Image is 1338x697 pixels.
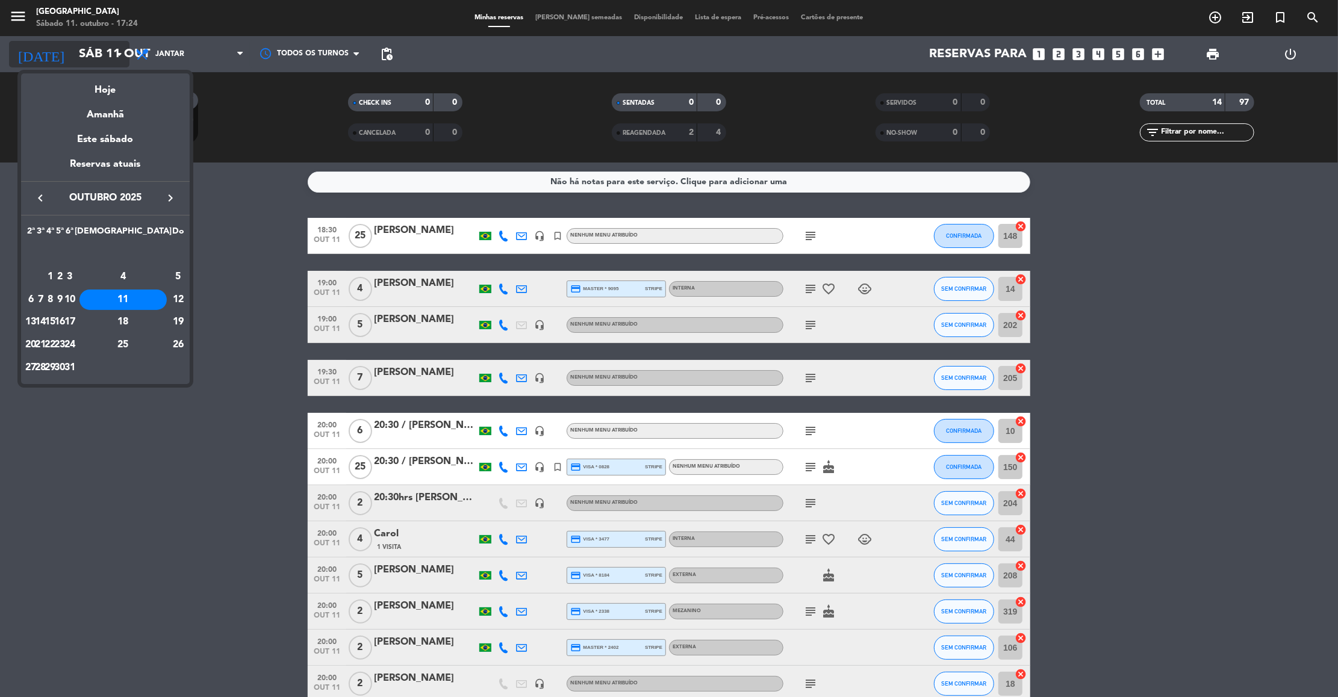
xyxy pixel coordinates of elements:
td: 17 de outubro de 2025 [65,311,75,333]
th: Quarta-feira [45,225,55,243]
td: 9 de outubro de 2025 [55,288,64,311]
td: 13 de outubro de 2025 [26,311,36,333]
div: 18 [79,312,167,332]
div: 21 [36,335,45,355]
div: 19 [172,312,184,332]
div: Este sábado [21,123,190,156]
div: Reservas atuais [21,156,190,181]
td: 30 de outubro de 2025 [55,356,64,379]
td: 7 de outubro de 2025 [36,288,45,311]
div: 28 [36,358,45,378]
div: 26 [172,335,184,355]
div: Amanhã [21,98,190,123]
td: 8 de outubro de 2025 [45,288,55,311]
td: 10 de outubro de 2025 [65,288,75,311]
div: 10 [65,290,74,310]
th: Quinta-feira [55,225,64,243]
td: 6 de outubro de 2025 [26,288,36,311]
div: 4 [79,267,167,287]
td: 28 de outubro de 2025 [36,356,45,379]
div: Hoje [21,73,190,98]
div: 3 [65,267,74,287]
div: 2 [55,267,64,287]
div: 8 [46,290,55,310]
td: 31 de outubro de 2025 [65,356,75,379]
td: 11 de outubro de 2025 [75,288,172,311]
td: 26 de outubro de 2025 [172,333,185,356]
div: 30 [55,358,64,378]
th: Sábado [75,225,172,243]
i: keyboard_arrow_left [33,191,48,205]
div: 1 [46,267,55,287]
td: 3 de outubro de 2025 [65,265,75,288]
td: 12 de outubro de 2025 [172,288,185,311]
div: 15 [46,312,55,332]
div: 5 [172,267,184,287]
i: keyboard_arrow_right [163,191,178,205]
div: 22 [46,335,55,355]
div: 6 [26,290,36,310]
div: 23 [55,335,64,355]
div: 7 [36,290,45,310]
td: 22 de outubro de 2025 [45,333,55,356]
th: Segunda-feira [26,225,36,243]
td: 21 de outubro de 2025 [36,333,45,356]
th: Terça-feira [36,225,45,243]
td: 24 de outubro de 2025 [65,333,75,356]
td: 1 de outubro de 2025 [45,265,55,288]
td: 20 de outubro de 2025 [26,333,36,356]
td: 18 de outubro de 2025 [75,311,172,333]
button: keyboard_arrow_right [160,190,181,206]
th: Sexta-feira [65,225,75,243]
div: 25 [79,335,167,355]
td: 5 de outubro de 2025 [172,265,185,288]
div: 20 [26,335,36,355]
td: 4 de outubro de 2025 [75,265,172,288]
td: 14 de outubro de 2025 [36,311,45,333]
div: 11 [79,290,167,310]
div: 29 [46,358,55,378]
td: 16 de outubro de 2025 [55,311,64,333]
td: 23 de outubro de 2025 [55,333,64,356]
div: 17 [65,312,74,332]
div: 24 [65,335,74,355]
div: 31 [65,358,74,378]
td: 19 de outubro de 2025 [172,311,185,333]
div: 9 [55,290,64,310]
td: 25 de outubro de 2025 [75,333,172,356]
button: keyboard_arrow_left [30,190,51,206]
div: 27 [26,358,36,378]
td: 2 de outubro de 2025 [55,265,64,288]
div: 16 [55,312,64,332]
span: outubro 2025 [51,190,160,206]
div: 14 [36,312,45,332]
div: 13 [26,312,36,332]
td: 27 de outubro de 2025 [26,356,36,379]
td: 15 de outubro de 2025 [45,311,55,333]
div: 12 [172,290,184,310]
td: OUT [26,243,185,265]
th: Domingo [172,225,185,243]
td: 29 de outubro de 2025 [45,356,55,379]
